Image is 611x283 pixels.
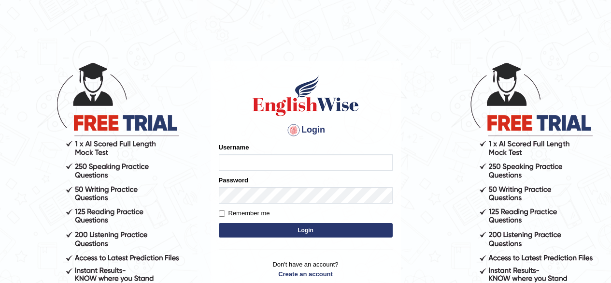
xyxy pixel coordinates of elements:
[219,176,248,185] label: Password
[219,209,270,218] label: Remember me
[251,74,361,118] img: Logo of English Wise sign in for intelligent practice with AI
[219,143,249,152] label: Username
[219,223,393,238] button: Login
[219,210,225,217] input: Remember me
[219,269,393,279] a: Create an account
[219,122,393,138] h4: Login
